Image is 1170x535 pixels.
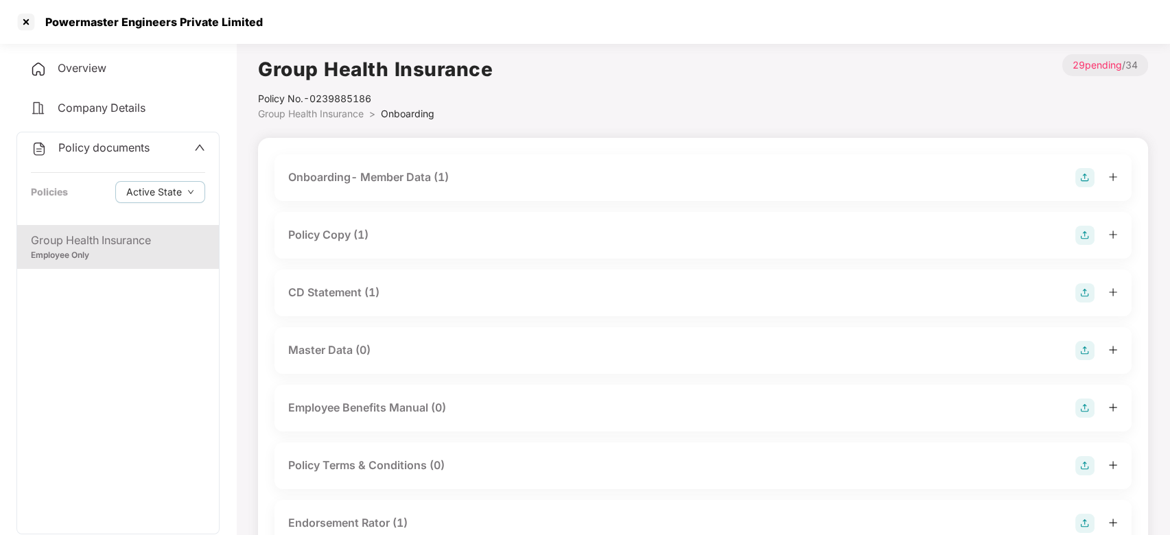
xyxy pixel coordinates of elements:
span: plus [1108,403,1118,412]
h1: Group Health Insurance [258,54,493,84]
span: plus [1108,287,1118,297]
button: Active Statedown [115,181,205,203]
div: Policy Terms & Conditions (0) [288,457,445,474]
div: Group Health Insurance [31,232,205,249]
span: up [194,142,205,153]
div: Employee Only [31,249,205,262]
span: Company Details [58,101,145,115]
span: plus [1108,345,1118,355]
img: svg+xml;base64,PHN2ZyB4bWxucz0iaHR0cDovL3d3dy53My5vcmcvMjAwMC9zdmciIHdpZHRoPSIyOCIgaGVpZ2h0PSIyOC... [1075,341,1095,360]
img: svg+xml;base64,PHN2ZyB4bWxucz0iaHR0cDovL3d3dy53My5vcmcvMjAwMC9zdmciIHdpZHRoPSIyOCIgaGVpZ2h0PSIyOC... [1075,456,1095,475]
span: > [369,108,375,119]
div: Onboarding- Member Data (1) [288,169,449,186]
span: down [187,189,194,196]
img: svg+xml;base64,PHN2ZyB4bWxucz0iaHR0cDovL3d3dy53My5vcmcvMjAwMC9zdmciIHdpZHRoPSIyNCIgaGVpZ2h0PSIyNC... [30,61,47,78]
div: Policy No.- 0239885186 [258,91,493,106]
div: Policy Copy (1) [288,226,368,243]
div: Endorsement Rator (1) [288,514,408,532]
div: Policies [31,185,68,200]
img: svg+xml;base64,PHN2ZyB4bWxucz0iaHR0cDovL3d3dy53My5vcmcvMjAwMC9zdmciIHdpZHRoPSIyOCIgaGVpZ2h0PSIyOC... [1075,226,1095,245]
span: 29 pending [1073,59,1122,71]
div: Employee Benefits Manual (0) [288,399,446,416]
p: / 34 [1062,54,1148,76]
div: CD Statement (1) [288,284,379,301]
img: svg+xml;base64,PHN2ZyB4bWxucz0iaHR0cDovL3d3dy53My5vcmcvMjAwMC9zdmciIHdpZHRoPSIyOCIgaGVpZ2h0PSIyOC... [1075,514,1095,533]
img: svg+xml;base64,PHN2ZyB4bWxucz0iaHR0cDovL3d3dy53My5vcmcvMjAwMC9zdmciIHdpZHRoPSIyNCIgaGVpZ2h0PSIyNC... [31,141,47,157]
span: Group Health Insurance [258,108,364,119]
img: svg+xml;base64,PHN2ZyB4bWxucz0iaHR0cDovL3d3dy53My5vcmcvMjAwMC9zdmciIHdpZHRoPSIyOCIgaGVpZ2h0PSIyOC... [1075,283,1095,302]
span: plus [1108,460,1118,470]
span: Policy documents [58,141,150,154]
img: svg+xml;base64,PHN2ZyB4bWxucz0iaHR0cDovL3d3dy53My5vcmcvMjAwMC9zdmciIHdpZHRoPSIyOCIgaGVpZ2h0PSIyOC... [1075,168,1095,187]
span: Onboarding [381,108,434,119]
span: plus [1108,518,1118,527]
img: svg+xml;base64,PHN2ZyB4bWxucz0iaHR0cDovL3d3dy53My5vcmcvMjAwMC9zdmciIHdpZHRoPSIyNCIgaGVpZ2h0PSIyNC... [30,100,47,117]
span: Overview [58,61,106,75]
img: svg+xml;base64,PHN2ZyB4bWxucz0iaHR0cDovL3d3dy53My5vcmcvMjAwMC9zdmciIHdpZHRoPSIyOCIgaGVpZ2h0PSIyOC... [1075,399,1095,418]
span: Active State [126,185,182,200]
span: plus [1108,230,1118,239]
div: Powermaster Engineers Private Limited [37,15,263,29]
div: Master Data (0) [288,342,371,359]
span: plus [1108,172,1118,182]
